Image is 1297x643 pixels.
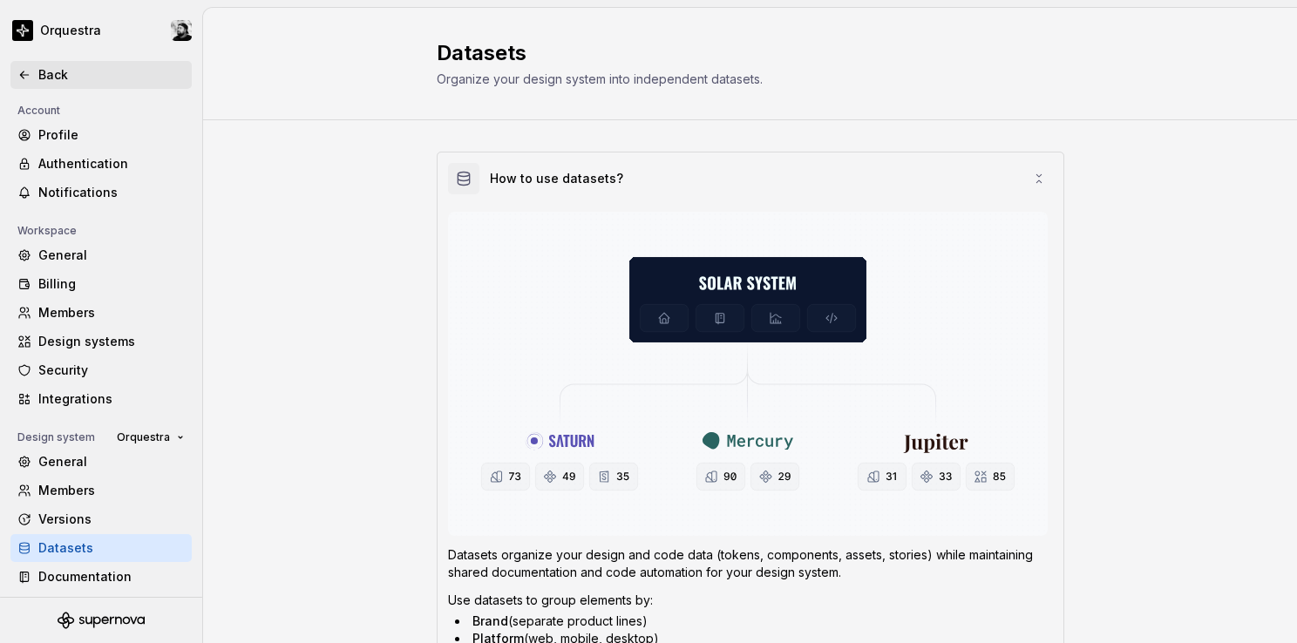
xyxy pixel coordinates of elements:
span: Brand [472,613,508,628]
a: Notifications [10,179,192,206]
a: Documentation [10,563,192,591]
button: OrquestraLucas Angelo Marim [3,11,199,50]
div: General [38,247,185,264]
a: Security [10,356,192,384]
a: Authentication [10,150,192,178]
div: Members [38,482,185,499]
div: Back [38,66,185,84]
a: Integrations [10,385,192,413]
div: Integrations [38,390,185,408]
div: Members [38,304,185,321]
a: Back [10,61,192,89]
a: Design systems [10,328,192,355]
div: Documentation [38,568,185,585]
div: Account [10,100,67,121]
div: Design systems [38,333,185,350]
p: Use datasets to group elements by: [448,592,1053,609]
div: Authentication [38,155,185,173]
a: Billing [10,270,192,298]
div: Notifications [38,184,185,201]
div: General [38,453,185,470]
div: Versions [38,511,185,528]
img: Lucas Angelo Marim [171,20,192,41]
div: Billing [38,275,185,293]
a: Members [10,477,192,504]
div: Workspace [10,220,84,241]
p: Datasets organize your design and code data (tokens, components, assets, stories) while maintaini... [448,546,1053,581]
div: How to use datasets? [490,170,623,187]
img: 2d16a307-6340-4442-b48d-ad77c5bc40e7.png [12,20,33,41]
a: Profile [10,121,192,149]
div: Orquestra [40,22,101,39]
a: Members [10,299,192,327]
li: (separate product lines) [455,613,1053,630]
span: Organize your design system into independent datasets. [437,71,763,86]
a: Versions [10,505,192,533]
svg: Supernova Logo [58,612,145,629]
a: General [10,448,192,476]
h2: Datasets [437,39,1043,67]
div: Profile [38,126,185,144]
a: General [10,241,192,269]
div: Security [38,362,185,379]
a: Datasets [10,534,192,562]
span: Orquestra [117,430,170,444]
div: Design system [10,427,102,448]
div: Datasets [38,539,185,557]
